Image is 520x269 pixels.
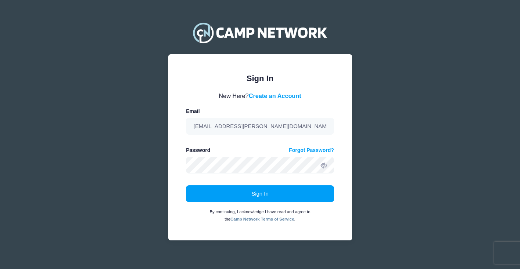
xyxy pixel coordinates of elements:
[186,108,200,115] label: Email
[186,91,334,100] div: New Here?
[289,146,334,154] a: Forgot Password?
[230,217,294,221] a: Camp Network Terms of Service
[186,146,210,154] label: Password
[186,185,334,202] button: Sign In
[209,210,310,221] small: By continuing, I acknowledge I have read and agree to the .
[249,92,301,99] a: Create an Account
[186,72,334,84] div: Sign In
[190,18,330,47] img: Camp Network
